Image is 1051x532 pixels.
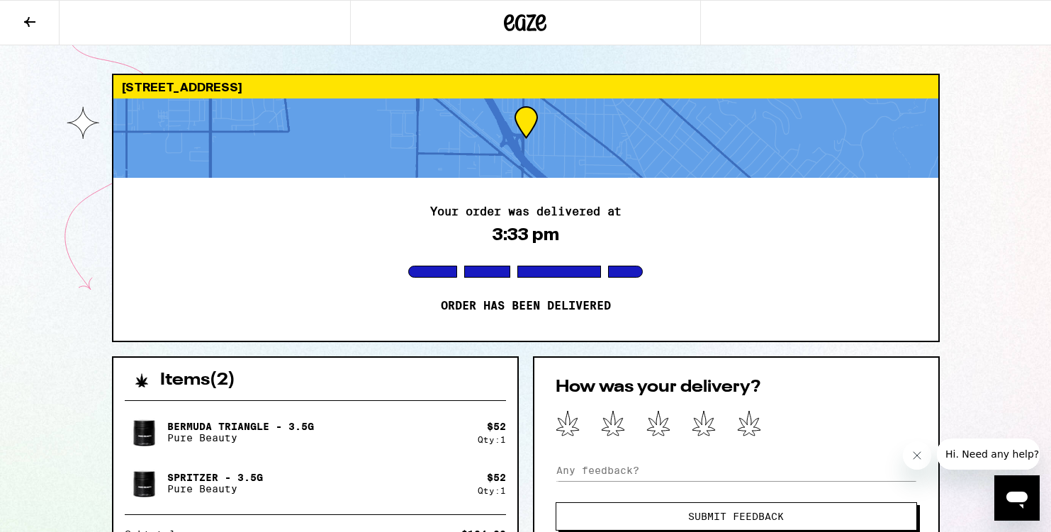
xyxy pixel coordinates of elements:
[903,441,931,470] iframe: Close message
[937,438,1040,470] iframe: Message from company
[556,502,917,531] button: Submit Feedback
[167,483,263,494] p: Pure Beauty
[167,472,263,483] p: Spritzer - 3.5g
[125,463,164,503] img: Spritzer - 3.5g
[556,460,917,481] input: Any feedback?
[441,299,611,313] p: Order has been delivered
[556,379,917,396] h2: How was your delivery?
[493,225,559,244] div: 3:33 pm
[487,472,506,483] div: $ 52
[167,421,314,432] p: Bermuda Triangle - 3.5g
[160,372,235,389] h2: Items ( 2 )
[113,75,938,98] div: [STREET_ADDRESS]
[478,435,506,444] div: Qty: 1
[430,206,622,217] h2: Your order was delivered at
[994,475,1040,521] iframe: Button to launch messaging window
[478,486,506,495] div: Qty: 1
[688,511,784,521] span: Submit Feedback
[125,412,164,452] img: Bermuda Triangle - 3.5g
[167,432,314,443] p: Pure Beauty
[487,421,506,432] div: $ 52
